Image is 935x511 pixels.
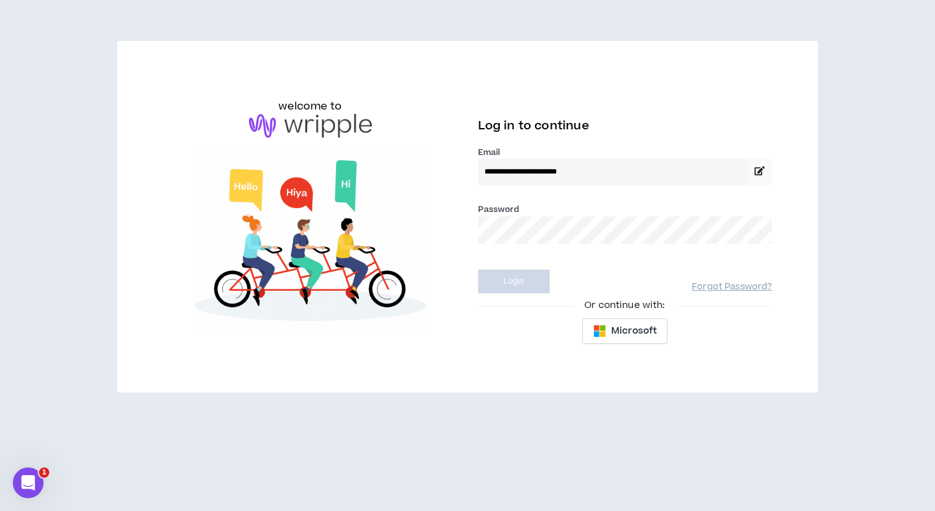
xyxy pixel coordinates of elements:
h6: welcome to [278,99,342,114]
span: Microsoft [611,324,657,338]
img: logo-brand.png [249,114,372,138]
span: Or continue with: [575,298,674,312]
iframe: Intercom live chat [13,467,44,498]
span: Log in to continue [478,118,589,134]
button: Login [478,270,550,293]
span: 1 [39,467,49,478]
label: Email [478,147,772,158]
a: Forgot Password? [692,281,772,293]
label: Password [478,204,520,215]
img: Welcome to Wripple [163,150,458,335]
button: Microsoft [582,318,667,344]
